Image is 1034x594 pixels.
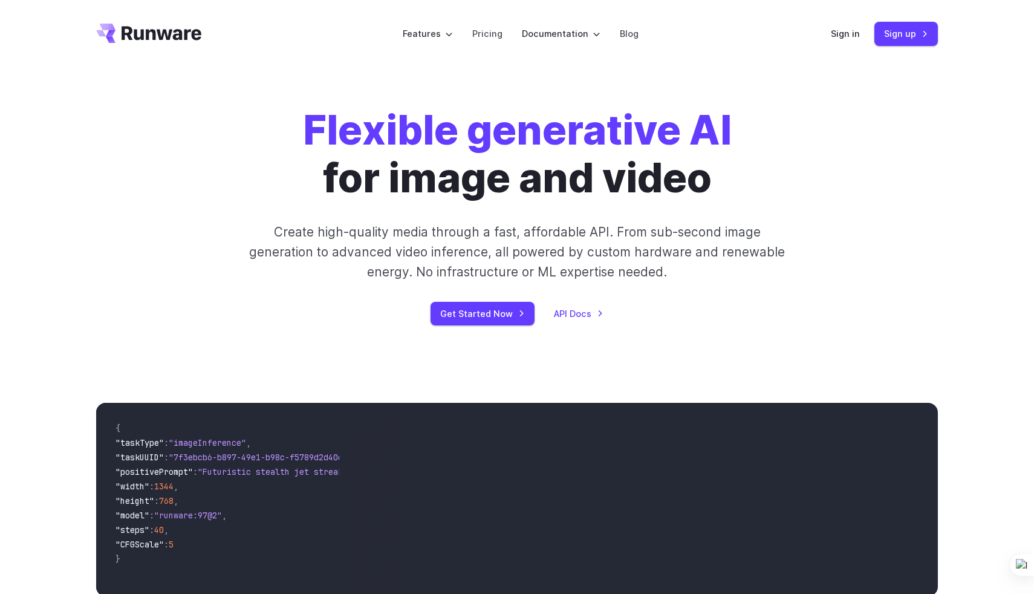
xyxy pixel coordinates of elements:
span: , [174,495,178,506]
span: "taskUUID" [115,452,164,463]
span: : [149,510,154,521]
a: Blog [620,27,639,41]
a: API Docs [554,307,603,321]
span: , [164,524,169,535]
span: : [193,466,198,477]
span: : [164,539,169,550]
a: Pricing [472,27,502,41]
span: : [164,452,169,463]
span: "taskType" [115,437,164,448]
span: "positivePrompt" [115,466,193,477]
span: : [149,481,154,492]
span: 5 [169,539,174,550]
p: Create high-quality media through a fast, affordable API. From sub-second image generation to adv... [248,222,787,282]
strong: Flexible generative AI [303,106,732,154]
span: { [115,423,120,434]
span: "Futuristic stealth jet streaking through a neon-lit cityscape with glowing purple exhaust" [198,466,638,477]
span: "CFGScale" [115,539,164,550]
span: "steps" [115,524,149,535]
span: , [174,481,178,492]
a: Sign up [874,22,938,45]
a: Get Started Now [431,302,535,325]
span: "7f3ebcb6-b897-49e1-b98c-f5789d2d40d7" [169,452,353,463]
label: Features [403,27,453,41]
span: "height" [115,495,154,506]
span: : [154,495,159,506]
span: "model" [115,510,149,521]
label: Documentation [522,27,600,41]
span: "runware:97@2" [154,510,222,521]
a: Sign in [831,27,860,41]
span: 1344 [154,481,174,492]
span: "width" [115,481,149,492]
span: } [115,553,120,564]
span: 40 [154,524,164,535]
span: , [246,437,251,448]
span: 768 [159,495,174,506]
span: , [222,510,227,521]
a: Go to / [96,24,201,43]
span: "imageInference" [169,437,246,448]
span: : [164,437,169,448]
h1: for image and video [303,106,732,203]
span: : [149,524,154,535]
